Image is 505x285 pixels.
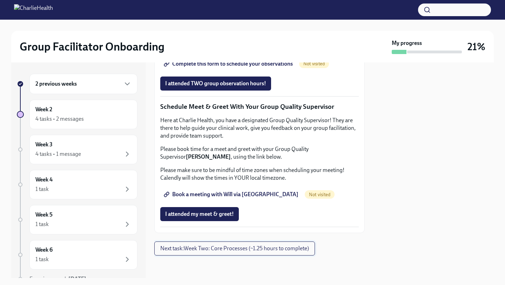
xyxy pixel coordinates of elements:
[165,80,266,87] span: I attended TWO group observation hours!
[165,60,293,67] span: Complete this form to schedule your observations
[35,115,84,123] div: 4 tasks • 2 messages
[160,102,359,111] p: Schedule Meet & Greet With Your Group Quality Supervisor
[35,150,81,158] div: 4 tasks • 1 message
[160,145,359,161] p: Please book time for a meet and greet with your Group Quality Supervisor , using the link below.
[165,191,298,198] span: Book a meeting with Will via [GEOGRAPHIC_DATA]
[35,185,49,193] div: 1 task
[165,211,234,218] span: I attended my meet & greet!
[20,40,164,54] h2: Group Facilitator Onboarding
[35,141,53,148] h6: Week 3
[467,40,485,53] h3: 21%
[160,57,298,71] a: Complete this form to schedule your observations
[68,276,86,282] strong: [DATE]
[29,276,86,282] span: Experience ends
[160,245,309,252] span: Next task : Week Two: Core Processes (~1.25 hours to complete)
[305,192,335,197] span: Not visited
[35,106,52,113] h6: Week 2
[14,4,53,15] img: CharlieHealth
[154,241,315,256] button: Next task:Week Two: Core Processes (~1.25 hours to complete)
[17,135,137,164] a: Week 34 tasks • 1 message
[392,39,422,47] strong: My progress
[35,256,49,263] div: 1 task
[35,220,49,228] div: 1 task
[17,205,137,234] a: Week 51 task
[17,100,137,129] a: Week 24 tasks • 2 messages
[160,77,271,91] button: I attended TWO group observation hours!
[160,187,303,201] a: Book a meeting with Will via [GEOGRAPHIC_DATA]
[299,61,329,66] span: Not visited
[35,211,53,219] h6: Week 5
[160,207,239,221] button: I attended my meet & greet!
[29,74,137,94] div: 2 previous weeks
[160,117,359,140] p: Here at Charlie Health, you have a designated Group Quality Supervisor! They are there to help gu...
[35,176,53,184] h6: Week 4
[186,153,231,160] strong: [PERSON_NAME]
[35,80,77,88] h6: 2 previous weeks
[160,166,359,182] p: Please make sure to be mindful of time zones when scheduling your meeting! Calendly will show the...
[17,170,137,199] a: Week 41 task
[35,246,53,254] h6: Week 6
[17,240,137,270] a: Week 61 task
